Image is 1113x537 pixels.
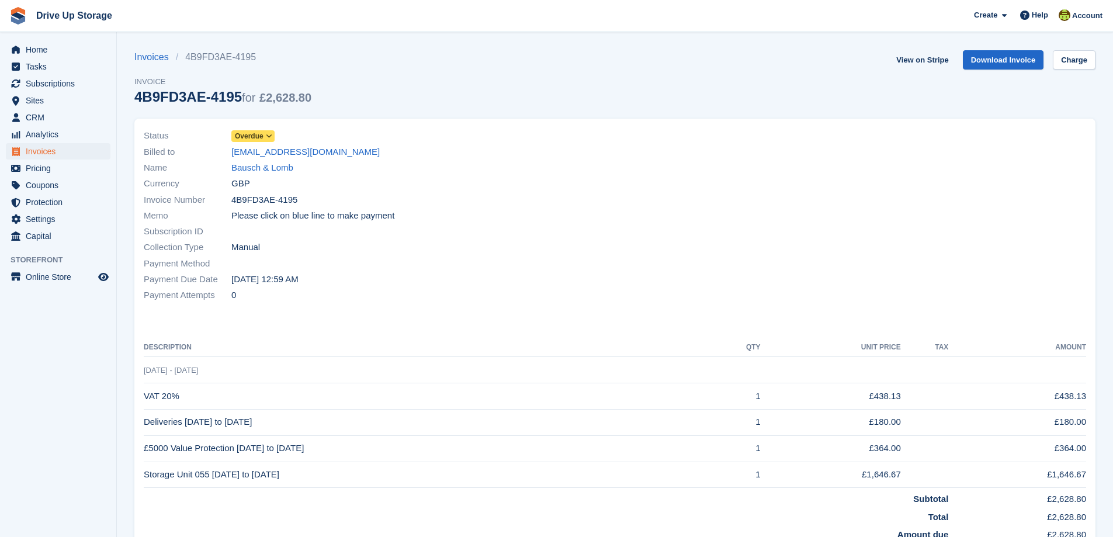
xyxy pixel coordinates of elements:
span: Invoice Number [144,193,231,207]
span: Status [144,129,231,143]
span: Subscriptions [26,75,96,92]
a: menu [6,92,110,109]
a: menu [6,194,110,210]
th: Tax [901,338,949,357]
a: menu [6,58,110,75]
span: Subscription ID [144,225,231,238]
td: £180.00 [761,409,901,435]
a: menu [6,75,110,92]
th: Description [144,338,710,357]
a: Charge [1053,50,1095,70]
span: [DATE] - [DATE] [144,366,198,375]
td: £438.13 [761,383,901,410]
span: Sites [26,92,96,109]
th: Unit Price [761,338,901,357]
td: 1 [710,409,761,435]
span: Collection Type [144,241,231,254]
span: Online Store [26,269,96,285]
span: Home [26,41,96,58]
span: Payment Method [144,257,231,271]
span: Memo [144,209,231,223]
td: £180.00 [948,409,1086,435]
a: Drive Up Storage [32,6,117,25]
span: Manual [231,241,260,254]
td: £1,646.67 [948,462,1086,488]
a: Preview store [96,270,110,284]
td: £1,646.67 [761,462,901,488]
a: menu [6,126,110,143]
a: menu [6,143,110,160]
td: Storage Unit 055 [DATE] to [DATE] [144,462,710,488]
a: Invoices [134,50,176,64]
td: £2,628.80 [948,488,1086,506]
a: menu [6,211,110,227]
span: £2,628.80 [259,91,311,104]
span: Settings [26,211,96,227]
td: 1 [710,462,761,488]
span: Billed to [144,145,231,159]
td: £364.00 [948,435,1086,462]
span: GBP [231,177,250,190]
td: £438.13 [948,383,1086,410]
a: Download Invoice [963,50,1044,70]
span: Help [1032,9,1048,21]
a: menu [6,109,110,126]
span: CRM [26,109,96,126]
span: for [242,91,255,104]
div: 4B9FD3AE-4195 [134,89,311,105]
td: Deliveries [DATE] to [DATE] [144,409,710,435]
td: £364.00 [761,435,901,462]
a: menu [6,41,110,58]
a: Bausch & Lomb [231,161,293,175]
nav: breadcrumbs [134,50,311,64]
span: Create [974,9,997,21]
a: [EMAIL_ADDRESS][DOMAIN_NAME] [231,145,380,159]
span: 0 [231,289,236,302]
span: Storefront [11,254,116,266]
span: Please click on blue line to make payment [231,209,394,223]
td: 1 [710,383,761,410]
a: menu [6,269,110,285]
a: Overdue [231,129,275,143]
a: menu [6,160,110,176]
span: Analytics [26,126,96,143]
th: QTY [710,338,761,357]
a: menu [6,228,110,244]
td: £2,628.80 [948,506,1086,524]
span: Protection [26,194,96,210]
time: 2025-08-27 23:59:59 UTC [231,273,299,286]
span: Capital [26,228,96,244]
td: £5000 Value Protection [DATE] to [DATE] [144,435,710,462]
span: 4B9FD3AE-4195 [231,193,297,207]
td: VAT 20% [144,383,710,410]
span: Tasks [26,58,96,75]
strong: Total [928,512,949,522]
span: Payment Due Date [144,273,231,286]
a: View on Stripe [892,50,953,70]
span: Account [1072,10,1102,22]
th: Amount [948,338,1086,357]
span: Coupons [26,177,96,193]
span: Invoice [134,76,311,88]
span: Pricing [26,160,96,176]
td: 1 [710,435,761,462]
img: Lindsay Dawes [1059,9,1070,21]
span: Invoices [26,143,96,160]
img: stora-icon-8386f47178a22dfd0bd8f6a31ec36ba5ce8667c1dd55bd0f319d3a0aa187defe.svg [9,7,27,25]
strong: Subtotal [913,494,948,504]
span: Name [144,161,231,175]
span: Currency [144,177,231,190]
span: Payment Attempts [144,289,231,302]
a: menu [6,177,110,193]
span: Overdue [235,131,263,141]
